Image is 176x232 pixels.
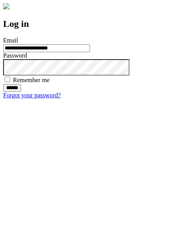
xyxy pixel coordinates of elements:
[3,19,173,29] h2: Log in
[3,92,61,98] a: Forgot your password?
[3,52,27,59] label: Password
[3,37,18,44] label: Email
[3,3,9,9] img: logo-4e3dc11c47720685a147b03b5a06dd966a58ff35d612b21f08c02c0306f2b779.png
[13,77,50,83] label: Remember me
